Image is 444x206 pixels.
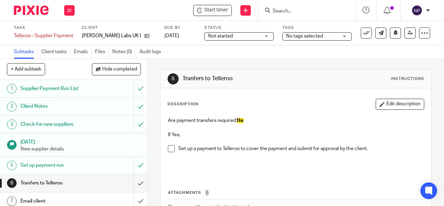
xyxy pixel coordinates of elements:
h1: Set up payment run [20,160,91,171]
p: Set up a payment to Telleroo to cover the payment and submit for approval by the client. [178,145,424,152]
div: 6 [168,73,179,84]
a: Subtasks [14,45,38,59]
div: 7 [7,196,17,206]
span: [DATE] [164,33,179,38]
h1: Tranfers to Telleroo [182,75,311,82]
img: Pixie [14,6,49,15]
div: Dayhoff Labs UK Ltd - Telleroo - Supplier Payment [193,5,232,16]
span: No [237,118,244,123]
p: If Yes, [168,131,424,138]
h1: Tranfers to Telleroo [20,178,91,188]
p: Are payment transfers required: [168,117,424,124]
h1: Client Notes [20,101,91,112]
div: Telleroo - Supplier Payment [14,32,73,39]
h1: [DATE] [20,137,141,146]
label: Task [14,25,73,31]
div: 2 [7,102,17,112]
div: 6 [7,178,17,188]
button: Edit description [376,99,424,110]
div: 1 [7,84,17,93]
a: Files [95,45,109,59]
h1: Supplier Payment Run List [20,83,91,94]
button: + Add subtask [7,63,45,75]
label: Client [82,25,156,31]
p: Description [168,101,198,107]
a: Notes (0) [112,45,136,59]
div: 3 [7,120,17,129]
a: Audit logs [139,45,164,59]
label: Status [204,25,274,31]
p: [PERSON_NAME] Labs UK Ltd [82,32,141,39]
label: Tags [282,25,352,31]
div: 5 [7,160,17,170]
label: Due by [164,25,196,31]
button: Hide completed [92,63,141,75]
span: No tags selected [286,34,323,39]
span: Not started [208,34,233,39]
p: New supplier details [20,146,141,153]
a: Emails [74,45,92,59]
input: Search [272,8,334,15]
img: svg%3E [411,5,422,16]
h1: Check for new suppliers [20,119,91,130]
span: Attachments [168,191,201,195]
a: Client tasks [41,45,70,59]
span: Start timer [204,7,228,14]
span: Hide completed [102,67,137,72]
div: Instructions [391,76,424,82]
